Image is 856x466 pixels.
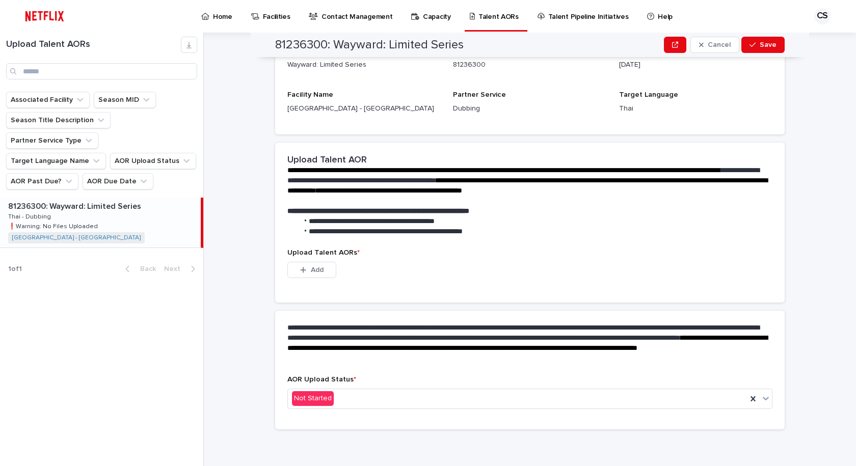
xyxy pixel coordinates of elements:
p: ❗️Warning: No Files Uploaded [8,221,100,230]
button: AOR Upload Status [110,153,196,169]
span: Upload Talent AORs [287,249,360,256]
span: Facility Name [287,91,333,98]
button: Associated Facility [6,92,90,108]
p: Dubbing [453,103,606,114]
p: [DATE] [619,60,772,70]
h2: Upload Talent AOR [287,155,367,166]
button: AOR Past Due? [6,173,78,189]
button: Season Title Description [6,112,111,128]
span: Next [164,265,186,272]
span: Add [311,266,324,273]
button: Cancel [690,37,739,53]
div: Not Started [292,391,334,406]
p: Wayward: Limited Series [287,60,441,70]
p: 81236300: Wayward: Limited Series [8,200,143,211]
span: Cancel [708,41,731,48]
p: Thai [619,103,772,114]
button: Back [117,264,160,273]
img: ifQbXi3ZQGMSEF7WDB7W [20,6,69,26]
div: CS [814,8,831,24]
span: Partner Service [453,91,506,98]
input: Search [6,63,197,79]
a: [GEOGRAPHIC_DATA] - [GEOGRAPHIC_DATA] [12,234,141,241]
span: Target Language [619,91,678,98]
button: Add [287,262,336,278]
button: Next [160,264,203,273]
p: [GEOGRAPHIC_DATA] - [GEOGRAPHIC_DATA] [287,103,441,114]
button: Partner Service Type [6,132,98,149]
p: 81236300 [453,60,606,70]
p: Thai - Dubbing [8,211,53,221]
button: Target Language Name [6,153,106,169]
span: Save [760,41,777,48]
h2: 81236300: Wayward: Limited Series [275,38,464,52]
button: Save [741,37,785,53]
span: AOR Upload Status [287,376,356,383]
span: Back [134,265,156,272]
h1: Upload Talent AORs [6,39,181,50]
button: Season MID [94,92,156,108]
button: AOR Due Date [83,173,153,189]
